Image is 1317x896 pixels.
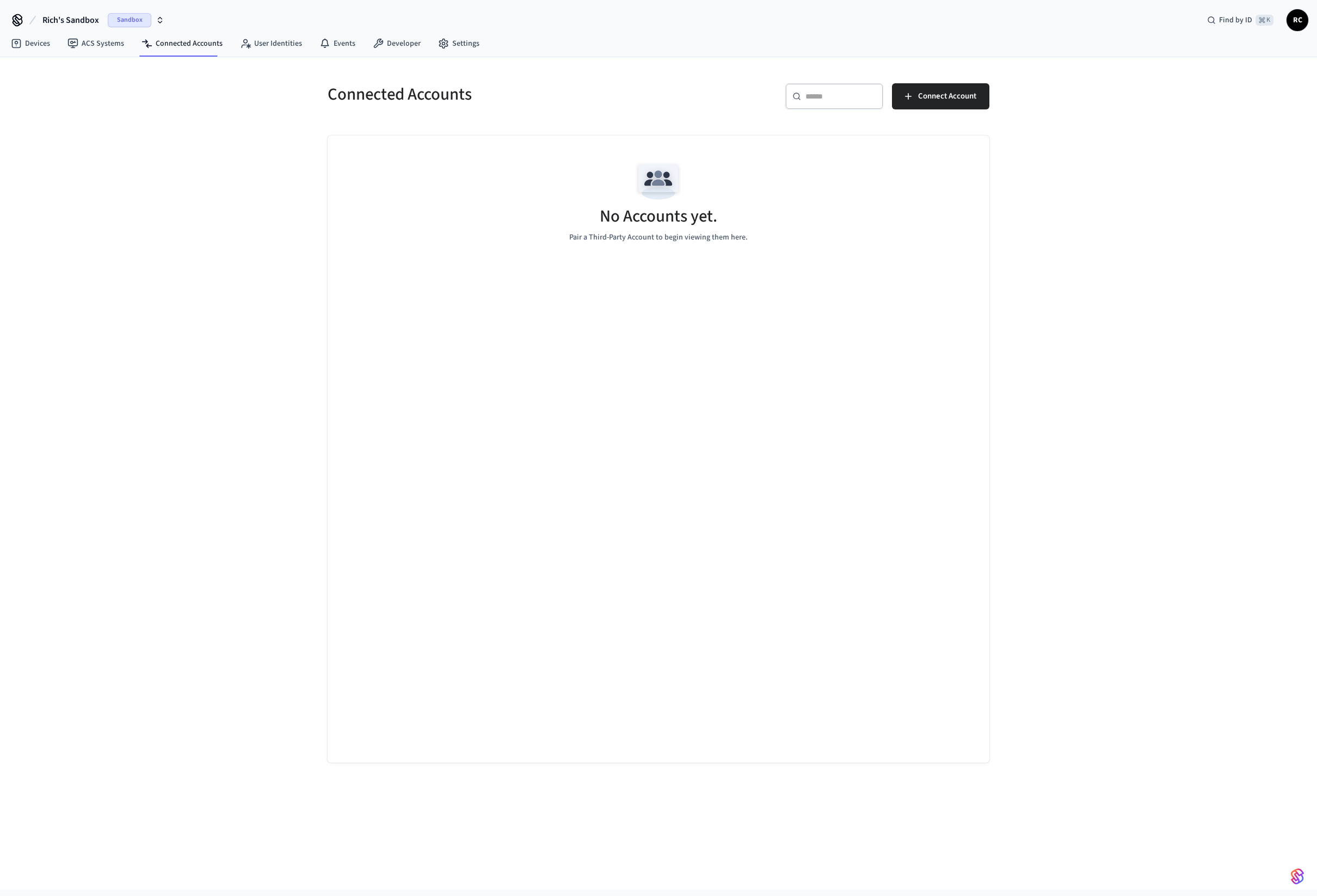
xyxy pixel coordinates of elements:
a: User Identities [231,34,311,53]
span: Rich's Sandbox [42,14,99,27]
span: Sandbox [108,13,151,27]
img: SeamLogoGradient.69752ec5.svg [1291,868,1304,885]
span: Connect Account [918,89,976,103]
a: ACS Systems [59,34,133,53]
span: Find by ID [1219,15,1252,26]
a: Events [311,34,364,53]
img: Team Empty State [634,157,683,206]
div: Find by ID⌘ K [1198,10,1282,30]
button: RC [1287,9,1308,31]
a: Settings [429,34,488,53]
span: ⌘ K [1256,15,1273,26]
a: Devices [2,34,59,53]
a: Connected Accounts [133,34,231,53]
p: Pair a Third-Party Account to begin viewing them here. [569,232,748,243]
span: RC [1288,10,1307,30]
button: Connect Account [892,83,989,109]
h5: No Accounts yet. [600,205,717,228]
a: Developer [364,34,429,53]
h5: Connected Accounts [328,83,652,106]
